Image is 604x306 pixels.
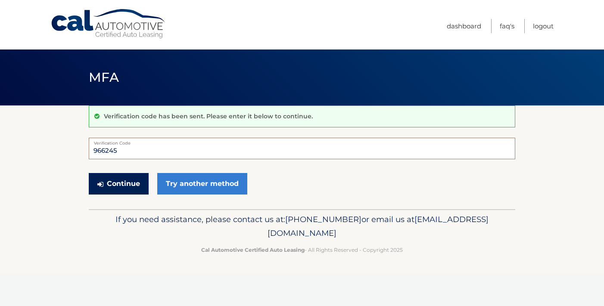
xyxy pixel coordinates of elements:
a: Cal Automotive [50,9,167,39]
button: Continue [89,173,149,195]
a: Dashboard [447,19,481,33]
p: - All Rights Reserved - Copyright 2025 [94,245,510,254]
input: Verification Code [89,138,515,159]
label: Verification Code [89,138,515,145]
a: FAQ's [500,19,514,33]
strong: Cal Automotive Certified Auto Leasing [201,247,305,253]
p: Verification code has been sent. Please enter it below to continue. [104,112,313,120]
a: Logout [533,19,554,33]
p: If you need assistance, please contact us at: or email us at [94,213,510,240]
span: MFA [89,69,119,85]
span: [PHONE_NUMBER] [285,214,361,224]
span: [EMAIL_ADDRESS][DOMAIN_NAME] [268,214,489,238]
a: Try another method [157,173,247,195]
